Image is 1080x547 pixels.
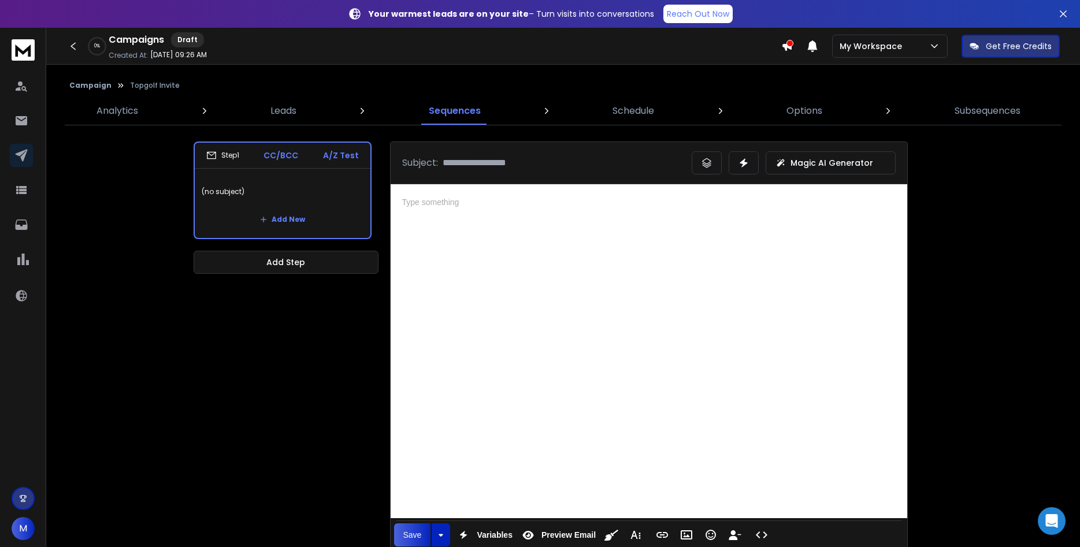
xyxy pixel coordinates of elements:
[270,104,296,118] p: Leads
[613,104,654,118] p: Schedule
[323,150,359,161] p: A/Z Test
[90,97,145,125] a: Analytics
[625,523,647,546] button: More Text
[130,81,180,90] p: Topgolf Invite
[766,151,896,174] button: Magic AI Generator
[724,523,746,546] button: Insert Unsubscribe Link
[369,8,654,20] p: – Turn visits into conversations
[667,8,729,20] p: Reach Out Now
[948,97,1027,125] a: Subsequences
[202,176,363,208] p: (no subject)
[606,97,661,125] a: Schedule
[12,517,35,540] button: M
[429,104,481,118] p: Sequences
[422,97,488,125] a: Sequences
[600,523,622,546] button: Clean HTML
[171,32,204,47] div: Draft
[790,157,873,169] p: Magic AI Generator
[402,156,438,170] p: Subject:
[676,523,697,546] button: Insert Image (Ctrl+P)
[394,523,431,546] button: Save
[369,8,529,20] strong: Your warmest leads are on your site
[194,251,378,274] button: Add Step
[962,35,1060,58] button: Get Free Credits
[109,51,148,60] p: Created At:
[97,104,138,118] p: Analytics
[474,530,515,540] span: Variables
[263,150,298,161] p: CC/BCC
[263,97,303,125] a: Leads
[780,97,829,125] a: Options
[206,150,239,161] div: Step 1
[12,39,35,61] img: logo
[955,104,1020,118] p: Subsequences
[786,104,822,118] p: Options
[452,523,515,546] button: Variables
[109,33,164,47] h1: Campaigns
[94,43,100,50] p: 0 %
[986,40,1052,52] p: Get Free Credits
[651,523,673,546] button: Insert Link (Ctrl+K)
[700,523,722,546] button: Emoticons
[840,40,907,52] p: My Workspace
[539,530,598,540] span: Preview Email
[751,523,773,546] button: Code View
[194,142,372,239] li: Step1CC/BCCA/Z Test(no subject)Add New
[251,208,314,231] button: Add New
[1038,507,1066,535] div: Open Intercom Messenger
[69,81,112,90] button: Campaign
[150,50,207,59] p: [DATE] 09:26 AM
[663,5,733,23] a: Reach Out Now
[517,523,598,546] button: Preview Email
